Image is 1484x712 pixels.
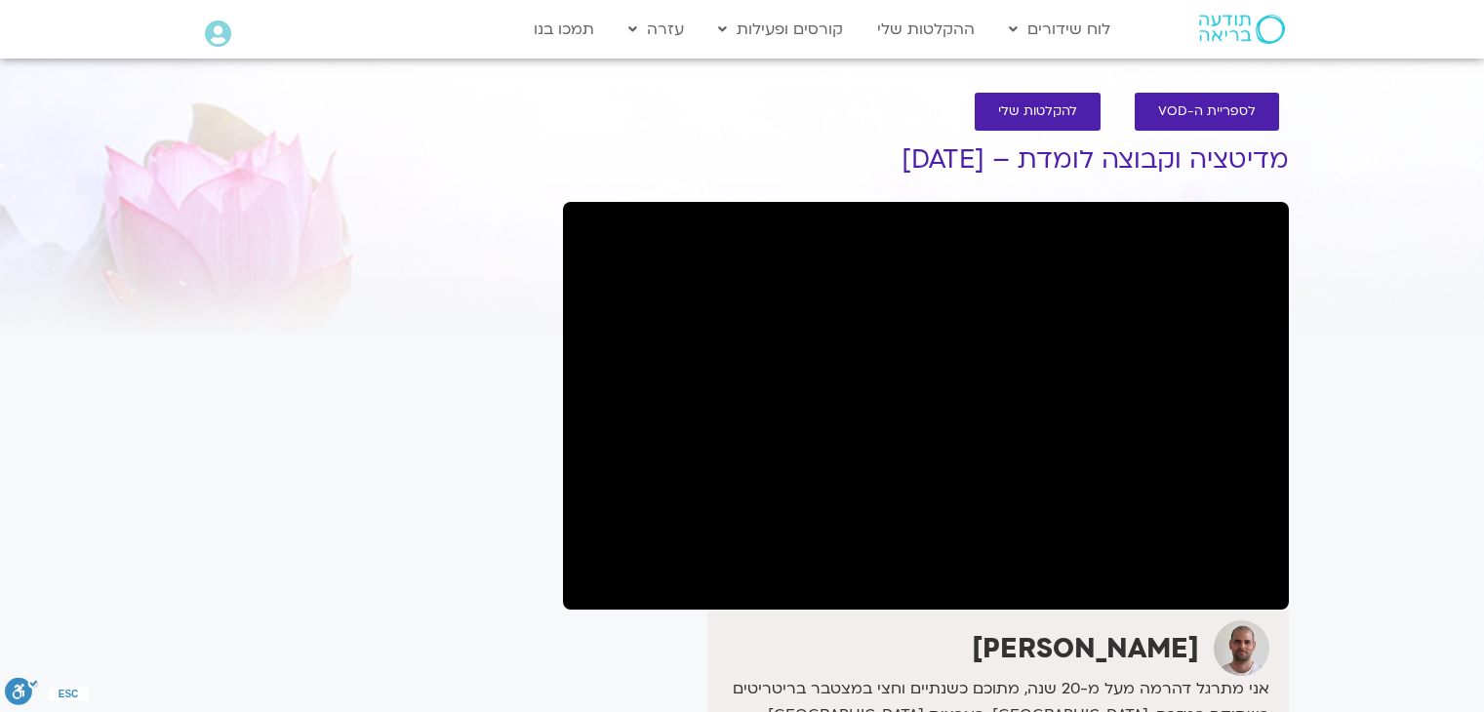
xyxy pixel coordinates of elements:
[619,11,694,48] a: עזרה
[867,11,984,48] a: ההקלטות שלי
[998,104,1077,119] span: להקלטות שלי
[563,145,1289,175] h1: מדיטציה וקבוצה לומדת – [DATE]
[999,11,1120,48] a: לוח שידורים
[975,93,1101,131] a: להקלטות שלי
[524,11,604,48] a: תמכו בנו
[1214,620,1269,676] img: דקל קנטי
[1158,104,1256,119] span: לספריית ה-VOD
[1135,93,1279,131] a: לספריית ה-VOD
[708,11,853,48] a: קורסים ופעילות
[972,630,1199,667] strong: [PERSON_NAME]
[1199,15,1285,44] img: תודעה בריאה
